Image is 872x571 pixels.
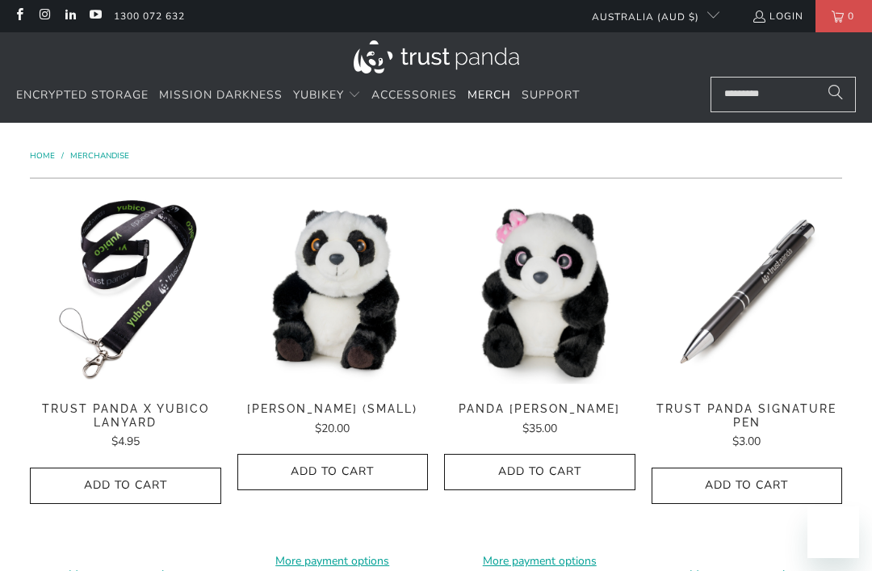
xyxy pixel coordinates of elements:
img: Trust Panda Signature Pen - Trust Panda [652,195,843,386]
a: Login [752,7,803,25]
nav: Translation missing: en.navigation.header.main_nav [16,77,580,115]
button: Add to Cart [444,454,635,490]
span: $3.00 [732,434,761,449]
a: Trust Panda Australia on Instagram [37,10,51,23]
button: Search [815,77,856,112]
a: Mission Darkness [159,77,283,115]
button: Add to Cart [30,468,221,504]
span: Add to Cart [461,465,618,479]
a: Accessories [371,77,457,115]
img: Trust Panda Yubico Lanyard - Trust Panda [30,195,221,386]
iframe: Button to launch messaging window [807,506,859,558]
span: $35.00 [522,421,557,436]
span: Mission Darkness [159,87,283,103]
span: Home [30,150,55,162]
span: Add to Cart [254,465,412,479]
span: [PERSON_NAME] (Small) [237,402,429,416]
a: Trust Panda Australia on LinkedIn [63,10,77,23]
a: More payment options [444,552,635,570]
span: Accessories [371,87,457,103]
img: Trust Panda Australia [354,40,519,73]
img: Panda Lin Lin (Small) - Trust Panda [237,195,429,386]
span: / [61,150,64,162]
a: Trust Panda Australia on YouTube [88,10,102,23]
a: Support [522,77,580,115]
a: Trust Panda Australia on Facebook [12,10,26,23]
a: Merchandise [70,150,129,162]
span: Trust Panda Signature Pen [652,402,843,430]
span: YubiKey [293,87,344,103]
a: Trust Panda x Yubico Lanyard $4.95 [30,402,221,451]
a: Encrypted Storage [16,77,149,115]
span: $20.00 [315,421,350,436]
span: Support [522,87,580,103]
img: Panda Lin Lin Sparkle - Trust Panda [444,195,635,386]
span: Add to Cart [47,479,204,493]
span: Trust Panda x Yubico Lanyard [30,402,221,430]
a: Merch [467,77,511,115]
button: Add to Cart [237,454,429,490]
a: Home [30,150,57,162]
input: Search... [711,77,856,112]
a: 1300 072 632 [114,7,185,25]
span: Encrypted Storage [16,87,149,103]
summary: YubiKey [293,77,361,115]
span: Panda [PERSON_NAME] [444,402,635,416]
a: Panda [PERSON_NAME] $35.00 [444,402,635,438]
span: $4.95 [111,434,140,449]
span: Merch [467,87,511,103]
a: Trust Panda Signature Pen $3.00 [652,402,843,451]
a: Panda Lin Lin (Small) - Trust Panda Panda Lin Lin (Small) - Trust Panda [237,195,429,386]
a: More payment options [237,552,429,570]
a: [PERSON_NAME] (Small) $20.00 [237,402,429,438]
button: Add to Cart [652,468,843,504]
span: Add to Cart [669,479,826,493]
